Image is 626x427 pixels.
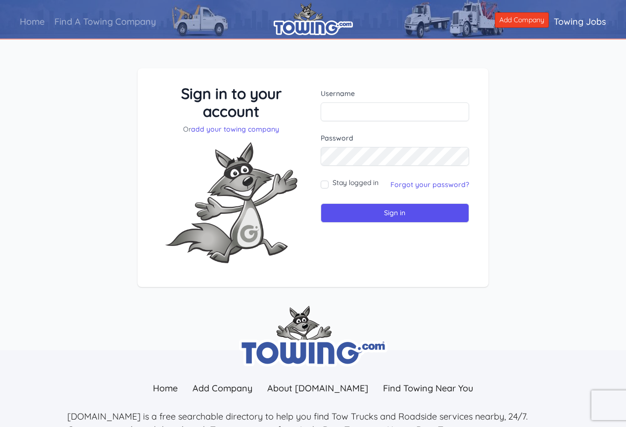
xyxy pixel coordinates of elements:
h3: Sign in to your account [157,85,306,120]
label: Password [321,133,470,143]
p: Or [157,124,306,134]
a: Towing Jobs [549,7,611,36]
a: Home [15,7,49,36]
a: Find A Towing Company [49,7,161,36]
img: towing [239,306,387,367]
a: Add Company [495,12,549,28]
a: add your towing company [191,125,279,134]
img: logo.png [274,2,353,35]
img: Fox-Excited.png [157,134,305,271]
label: Username [321,89,470,98]
a: About [DOMAIN_NAME] [260,378,376,399]
a: Forgot your password? [390,180,469,189]
a: Add Company [185,378,260,399]
label: Stay logged in [333,178,379,188]
a: Home [145,378,185,399]
a: Find Towing Near You [376,378,481,399]
input: Sign in [321,203,470,223]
